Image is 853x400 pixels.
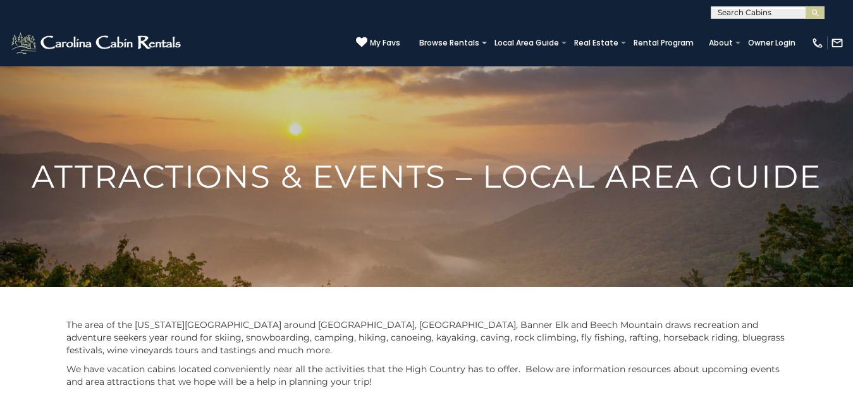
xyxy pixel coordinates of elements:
p: We have vacation cabins located conveniently near all the activities that the High Country has to... [66,363,787,388]
p: The area of the [US_STATE][GEOGRAPHIC_DATA] around [GEOGRAPHIC_DATA], [GEOGRAPHIC_DATA], Banner E... [66,318,787,356]
a: Owner Login [742,34,802,52]
a: Rental Program [627,34,700,52]
img: mail-regular-white.png [831,37,844,49]
a: Local Area Guide [488,34,565,52]
img: White-1-2.png [9,30,185,56]
a: Real Estate [568,34,625,52]
span: My Favs [370,37,400,49]
a: Browse Rentals [413,34,486,52]
a: About [703,34,739,52]
a: My Favs [356,37,400,49]
img: phone-regular-white.png [811,37,824,49]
